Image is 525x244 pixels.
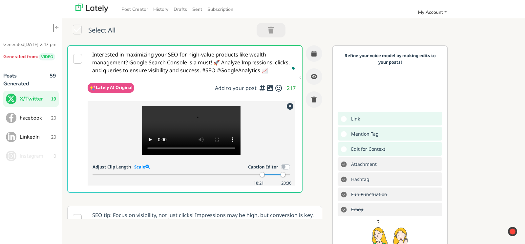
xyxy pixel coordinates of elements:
span: 0 [53,153,56,160]
video: Your browser does not support HTML5 video. [142,106,241,155]
img: pYdxOytzgAAAABJRU5ErkJggg== [89,85,96,91]
button: Trash this Post [306,91,322,108]
button: LinkedIn20 [3,129,59,145]
span: Add to your post [215,84,258,92]
p: Generated [3,41,59,48]
span: Adjust Clip Length [93,163,150,172]
span: LinkedIn [20,133,51,141]
button: Preview this Post [306,68,322,85]
button: Facebook20 [3,110,59,126]
textarea: To enrich screen reader interactions, please activate Accessibility in Grammarly extension settings [88,46,302,79]
span: [DATE] 2:47 pm [24,41,56,48]
span: Lately AI Original [96,84,133,90]
div: Remove attachment [286,103,294,109]
span: Add a link to drive traffic to a website or landing page. [348,114,362,123]
span: Facebook [20,114,51,122]
button: X/Twitter19 [3,91,59,107]
span: Instagram [20,152,53,160]
s: Add exclamation marks, ellipses, etc. to better communicate tone. [348,189,389,199]
span: Generated from: [3,54,38,60]
a: History [151,4,171,15]
a: Drafts [171,4,190,15]
span: 19 [51,96,56,102]
span: Select All [88,26,115,36]
s: Add a video or photo or swap out the default image from any link for increased visual appeal. [348,159,378,169]
p: Refine your voice model by making edits to your posts! [341,53,439,65]
label: Caption Editor [248,163,278,172]
a: Post Creator [119,4,151,15]
button: Instagram0 [3,148,59,164]
small: 18:21 [254,180,270,187]
span: Add mention tags to leverage the sharing power of others. [348,129,380,139]
span: 20 [51,134,56,141]
span: VIDEO [39,53,55,60]
span: 59 [50,72,56,91]
span: Double-check the A.I. to make sure nothing wonky got thru. [348,144,387,154]
iframe: Opens a widget where you can find more information [483,224,518,241]
a: Scale [134,164,150,170]
s: Add emojis to clarify and drive home the tone of your message. [348,205,365,214]
span: 217 [287,84,297,92]
a: Sent [190,4,205,15]
span: X/Twitter [20,95,51,103]
p: Posts Generated [3,72,36,88]
a: My Account [415,7,450,18]
span: My Account [418,9,443,15]
p: SEO tip: Focus on visibility, not just clicks! Impressions may be high, but conversion is key. Ma... [87,206,322,240]
small: 20:36 [275,180,291,187]
button: Trash 0 Post [257,23,285,37]
s: Add hashtags for context vs. index rankings for increased engagement. [348,174,371,184]
span: Sent [192,6,202,12]
img: lately_logo_nav.700ca2e7.jpg [75,4,108,12]
span: 20 [51,115,56,122]
a: Subscription [205,4,236,15]
button: Schedule this Post [306,45,322,62]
